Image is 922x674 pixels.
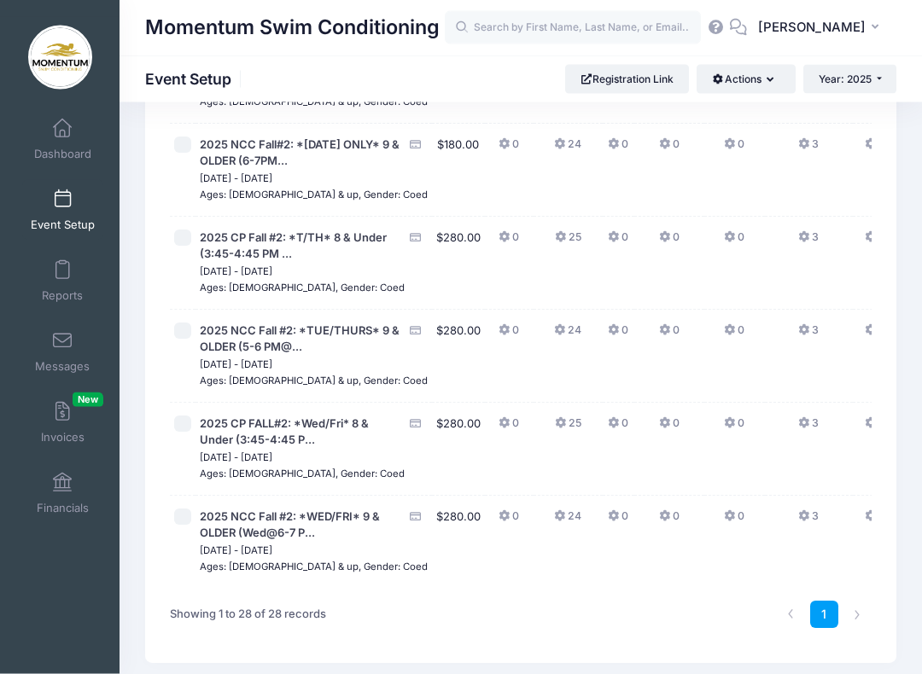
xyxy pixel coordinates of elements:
[659,137,680,162] button: 0
[803,65,896,94] button: Year: 2025
[408,512,422,523] i: Accepting Credit Card Payments
[22,109,103,169] a: Dashboard
[22,251,103,311] a: Reports
[408,233,422,244] i: Accepting Credit Card Payments
[432,218,485,311] td: $280.00
[170,596,326,635] div: Showing 1 to 28 of 28 records
[659,509,680,534] button: 0
[758,18,866,37] span: [PERSON_NAME]
[608,230,628,255] button: 0
[724,323,744,348] button: 0
[724,230,744,255] button: 0
[200,324,400,355] span: 2025 NCC Fall #2: *TUE/THURS* 9 & OLDER (5-6 PM@...
[819,73,872,85] span: Year: 2025
[200,96,428,108] small: Ages: [DEMOGRAPHIC_DATA] & up, Gender: Coed
[200,231,387,262] span: 2025 CP Fall #2: *T/TH* 8 & Under (3:45-4:45 PM ...
[200,452,272,464] small: [DATE] - [DATE]
[445,11,701,45] input: Search by First Name, Last Name, or Email...
[499,509,519,534] button: 0
[724,137,744,162] button: 0
[554,509,581,534] button: 24
[200,417,369,448] span: 2025 CP FALL#2: *Wed/Fri* 8 & Under (3:45-4:45 P...
[724,509,744,534] button: 0
[200,138,400,169] span: 2025 NCC Fall#2: *[DATE] ONLY* 9 & OLDER (6-7PM...
[200,375,428,387] small: Ages: [DEMOGRAPHIC_DATA] & up, Gender: Coed
[554,323,581,348] button: 24
[608,323,628,348] button: 0
[22,180,103,240] a: Event Setup
[499,416,519,441] button: 0
[565,65,689,94] a: Registration Link
[42,288,83,303] span: Reports
[499,137,519,162] button: 0
[432,404,485,497] td: $280.00
[408,140,422,151] i: Accepting Credit Card Payments
[810,601,838,630] a: 1
[41,430,85,444] span: Invoices
[200,510,380,541] span: 2025 NCC Fall #2: *WED/FRI* 9 & OLDER (Wed@6-7 P...
[22,392,103,452] a: InvoicesNew
[432,497,485,589] td: $280.00
[499,323,519,348] button: 0
[200,359,272,371] small: [DATE] - [DATE]
[200,282,405,294] small: Ages: [DEMOGRAPHIC_DATA], Gender: Coed
[22,463,103,523] a: Financials
[200,561,428,573] small: Ages: [DEMOGRAPHIC_DATA] & up, Gender: Coed
[145,70,246,88] h1: Event Setup
[34,147,91,161] span: Dashboard
[432,125,485,218] td: $180.00
[724,416,744,441] button: 0
[798,323,819,348] button: 3
[408,419,422,430] i: Accepting Credit Card Payments
[659,323,680,348] button: 0
[555,230,581,255] button: 25
[608,416,628,441] button: 0
[73,392,103,407] span: New
[608,137,628,162] button: 0
[200,266,272,278] small: [DATE] - [DATE]
[659,230,680,255] button: 0
[37,501,89,515] span: Financials
[747,9,896,48] button: [PERSON_NAME]
[554,137,581,162] button: 24
[555,416,581,441] button: 25
[145,9,440,48] h1: Momentum Swim Conditioning
[200,189,428,201] small: Ages: [DEMOGRAPHIC_DATA] & up, Gender: Coed
[28,26,92,90] img: Momentum Swim Conditioning
[798,230,819,255] button: 3
[31,218,95,232] span: Event Setup
[22,322,103,381] a: Messages
[200,468,405,480] small: Ages: [DEMOGRAPHIC_DATA], Gender: Coed
[659,416,680,441] button: 0
[798,416,819,441] button: 3
[798,137,819,162] button: 3
[35,359,90,374] span: Messages
[499,230,519,255] button: 0
[200,545,272,557] small: [DATE] - [DATE]
[608,509,628,534] button: 0
[200,173,272,185] small: [DATE] - [DATE]
[798,509,819,534] button: 3
[697,65,795,94] button: Actions
[432,311,485,404] td: $280.00
[408,326,422,337] i: Accepting Credit Card Payments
